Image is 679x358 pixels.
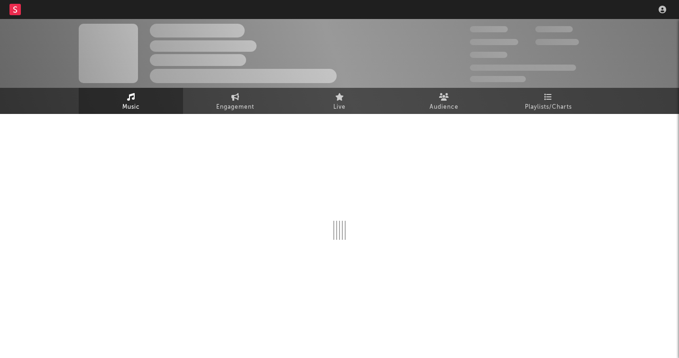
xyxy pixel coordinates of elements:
a: Live [287,88,392,114]
span: 100,000 [470,52,507,58]
span: 1,000,000 [535,39,579,45]
span: Audience [430,102,459,113]
span: Jump Score: 85.0 [470,76,526,82]
span: 100,000 [535,26,573,32]
span: Music [122,102,140,113]
a: Engagement [183,88,287,114]
a: Music [79,88,183,114]
a: Playlists/Charts [496,88,600,114]
a: Audience [392,88,496,114]
span: Engagement [216,102,254,113]
span: Live [333,102,346,113]
span: 50,000,000 [470,39,518,45]
span: Playlists/Charts [525,102,572,113]
span: 300,000 [470,26,508,32]
span: 50,000,000 Monthly Listeners [470,65,576,71]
